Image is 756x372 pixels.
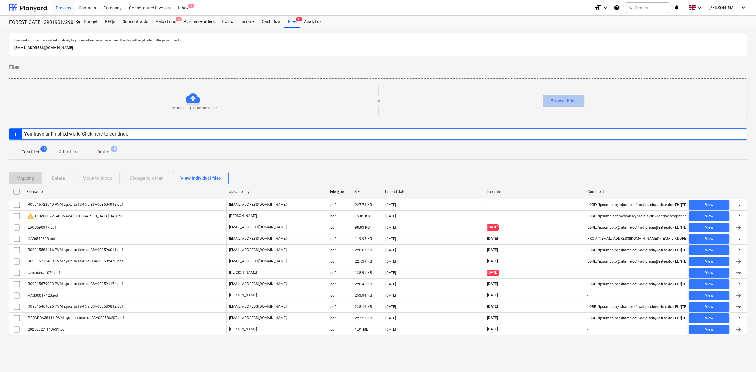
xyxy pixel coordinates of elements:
[330,203,336,207] div: pdf
[237,16,258,28] div: Income
[705,269,713,276] div: View
[689,325,729,334] button: View
[97,149,109,155] p: Drafts
[258,16,284,28] a: Cash flow
[354,190,380,194] div: Size
[229,190,325,194] div: Uploaded by
[355,282,372,286] div: 228.46 KB
[27,327,66,332] div: 20250827_113631.pdf
[689,279,729,289] button: View
[229,259,287,264] p: [EMAIL_ADDRESS][DOMAIN_NAME]
[355,259,372,264] div: 227.39 KB
[487,213,489,219] span: -
[708,5,739,10] span: [PERSON_NAME]
[229,304,287,309] p: [EMAIL_ADDRESS][DOMAIN_NAME]
[385,225,396,230] div: [DATE]
[330,282,336,286] div: pdf
[284,16,300,28] div: Files
[587,293,588,298] div: -
[355,203,372,207] div: 227.78 KB
[229,281,287,287] p: [EMAIL_ADDRESS][DOMAIN_NAME]
[300,16,325,28] a: Analytics
[173,172,229,184] button: View individual files
[689,223,729,232] button: View
[355,237,372,241] div: 119.95 KB
[170,106,217,111] p: Try dropping some files here
[9,64,19,71] span: Files
[705,281,713,288] div: View
[385,282,396,286] div: [DATE]
[587,271,588,275] div: -
[487,247,498,253] span: [DATE]
[487,304,498,309] span: [DATE]
[689,211,729,221] button: View
[27,316,124,320] div: PERADRA38116 PVM sąskaita faktūra SSA003586207.pdf
[385,203,396,207] div: [DATE]
[689,313,729,323] button: View
[385,316,396,320] div: [DATE]
[385,190,481,194] div: Upload date
[229,315,287,321] p: [EMAIL_ADDRESS][DOMAIN_NAME]
[705,201,713,209] div: View
[543,95,584,107] button: Browse Files
[330,305,336,309] div: pdf
[355,327,368,332] div: 1.01 MB
[27,271,60,275] div: cotenders 1074.pdf
[27,212,124,220] div: UKM0007214BONAVA-[GEOGRAPHIC_DATA]-UAB.PDF
[587,190,684,194] div: Comment
[111,146,117,152] span: 10
[602,4,609,11] i: keyboard_arrow_down
[385,293,396,298] div: [DATE]
[101,16,119,28] a: RFQs
[487,293,498,298] span: [DATE]
[587,327,588,332] div: -
[355,271,372,275] div: 128.91 KB
[487,224,499,230] span: [DATE]
[629,5,634,10] span: search
[594,4,602,11] i: format_size
[284,16,300,28] a: Files9+
[27,212,34,220] span: warning
[355,293,372,298] div: 253.94 KB
[229,247,287,253] p: [EMAIL_ADDRESS][DOMAIN_NAME]
[385,259,396,264] div: [DATE]
[487,259,498,264] span: [DATE]
[40,146,47,152] span: 12
[229,293,257,298] p: [PERSON_NAME]
[330,316,336,320] div: pdf
[229,270,257,275] p: [PERSON_NAME]
[296,17,302,21] span: 9+
[330,190,350,194] div: File type
[385,214,396,218] div: [DATE]
[180,16,218,28] a: Purchase orders
[705,315,713,322] div: View
[27,259,123,264] div: RO9015715489 PVM sąskaita faktūra SSA003602470.pdf
[218,16,237,28] a: Costs
[705,235,713,242] div: View
[330,225,336,230] div: pdf
[229,327,257,332] p: [PERSON_NAME]
[119,16,152,28] div: Subcontracts
[355,225,370,230] div: 98.83 KB
[330,214,336,218] div: pdf
[385,237,396,241] div: [DATE]
[486,190,583,194] div: Due date
[152,16,180,28] a: Valuations4
[330,259,336,264] div: pdf
[689,245,729,255] button: View
[80,16,101,28] a: Budget
[27,202,123,207] div: RO9015722949 PVM sąskaita faktūra SSA003604938.pdf
[674,4,680,11] i: notifications
[21,149,39,155] p: Cost files
[626,2,669,13] button: Search
[487,327,498,332] span: [DATE]
[705,247,713,254] div: View
[14,38,742,42] p: Files sent to this address will automatically be processed and tested for viruses. The files will...
[689,302,729,312] button: View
